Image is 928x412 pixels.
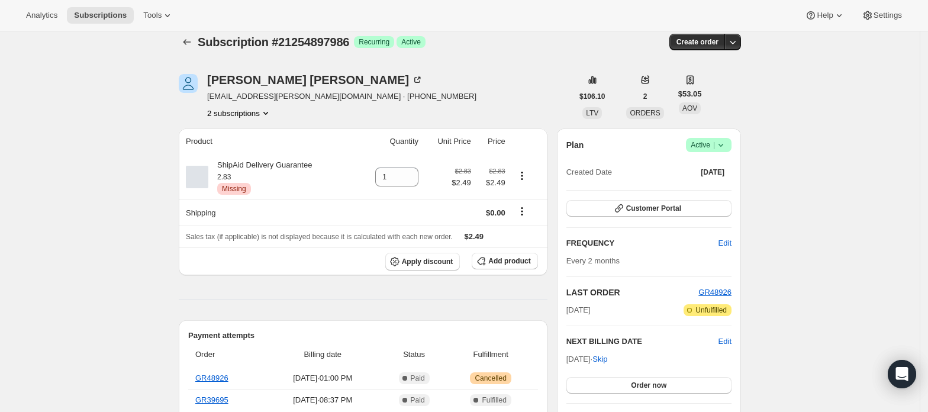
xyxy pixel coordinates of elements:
button: Shipping actions [513,205,531,218]
span: Active [401,37,421,47]
h2: FREQUENCY [566,237,718,249]
button: Analytics [19,7,65,24]
span: Add product [488,256,530,266]
button: Order now [566,377,732,394]
span: $106.10 [579,92,605,101]
span: $2.49 [478,177,505,189]
h2: LAST ORDER [566,287,699,298]
small: 2.83 [217,173,231,181]
button: Product actions [207,107,272,119]
span: Paid [411,395,425,405]
span: Apply discount [402,257,453,266]
button: Add product [472,253,537,269]
button: Product actions [513,169,531,182]
div: Open Intercom Messenger [888,360,916,388]
small: $2.83 [489,168,505,175]
button: GR48926 [698,287,732,298]
span: Created Date [566,166,612,178]
h2: NEXT BILLING DATE [566,336,718,347]
span: [EMAIL_ADDRESS][PERSON_NAME][DOMAIN_NAME] · [PHONE_NUMBER] [207,91,476,102]
th: Quantity [357,128,422,154]
div: [PERSON_NAME] [PERSON_NAME] [207,74,423,86]
span: 2 [643,92,647,101]
button: Tools [136,7,181,24]
span: [DATE] · [566,355,608,363]
span: Tools [143,11,162,20]
span: | [713,140,715,150]
span: Sales tax (if applicable) is not displayed because it is calculated with each new order. [186,233,453,241]
span: Order now [631,381,666,390]
span: Edit [718,237,732,249]
button: Subscriptions [67,7,134,24]
button: Edit [718,336,732,347]
span: Customer Portal [626,204,681,213]
span: Status [385,349,444,360]
h2: Payment attempts [188,330,538,342]
span: Settings [874,11,902,20]
span: [DATE] · 08:37 PM [268,394,378,406]
th: Product [179,128,357,154]
span: $0.00 [486,208,505,217]
span: [DATE] [566,304,591,316]
th: Unit Price [422,128,475,154]
span: Active [691,139,727,151]
span: Fulfillment [451,349,531,360]
button: Subscriptions [179,34,195,50]
small: $2.83 [455,168,471,175]
span: Shari Parrow [179,74,198,93]
span: AOV [682,104,697,112]
button: Settings [855,7,909,24]
span: Help [817,11,833,20]
button: [DATE] [694,164,732,181]
span: $2.49 [452,177,471,189]
span: Unfulfilled [695,305,727,315]
th: Price [475,128,509,154]
span: Cancelled [475,374,506,383]
button: Create order [669,34,726,50]
a: GR48926 [698,288,732,297]
a: GR48926 [195,374,228,382]
div: ShipAid Delivery Guarantee [208,159,312,195]
th: Shipping [179,199,357,226]
span: Create order [676,37,718,47]
span: Analytics [26,11,57,20]
th: Order [188,342,265,368]
button: 2 [636,88,655,105]
span: $2.49 [465,232,484,241]
button: Apply discount [385,253,460,271]
span: Fulfilled [482,395,506,405]
span: Subscriptions [74,11,127,20]
span: $53.05 [678,88,702,100]
span: LTV [586,109,598,117]
span: [DATE] [701,168,724,177]
button: Skip [585,350,614,369]
span: [DATE] · 01:00 PM [268,372,378,384]
h2: Plan [566,139,584,151]
button: Customer Portal [566,200,732,217]
span: Skip [592,353,607,365]
button: Help [798,7,852,24]
button: Edit [711,234,739,253]
span: Billing date [268,349,378,360]
span: Every 2 months [566,256,620,265]
span: Paid [411,374,425,383]
button: $106.10 [572,88,612,105]
a: GR39695 [195,395,228,404]
span: Missing [222,184,246,194]
span: ORDERS [630,109,660,117]
span: Recurring [359,37,389,47]
span: Subscription #21254897986 [198,36,349,49]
